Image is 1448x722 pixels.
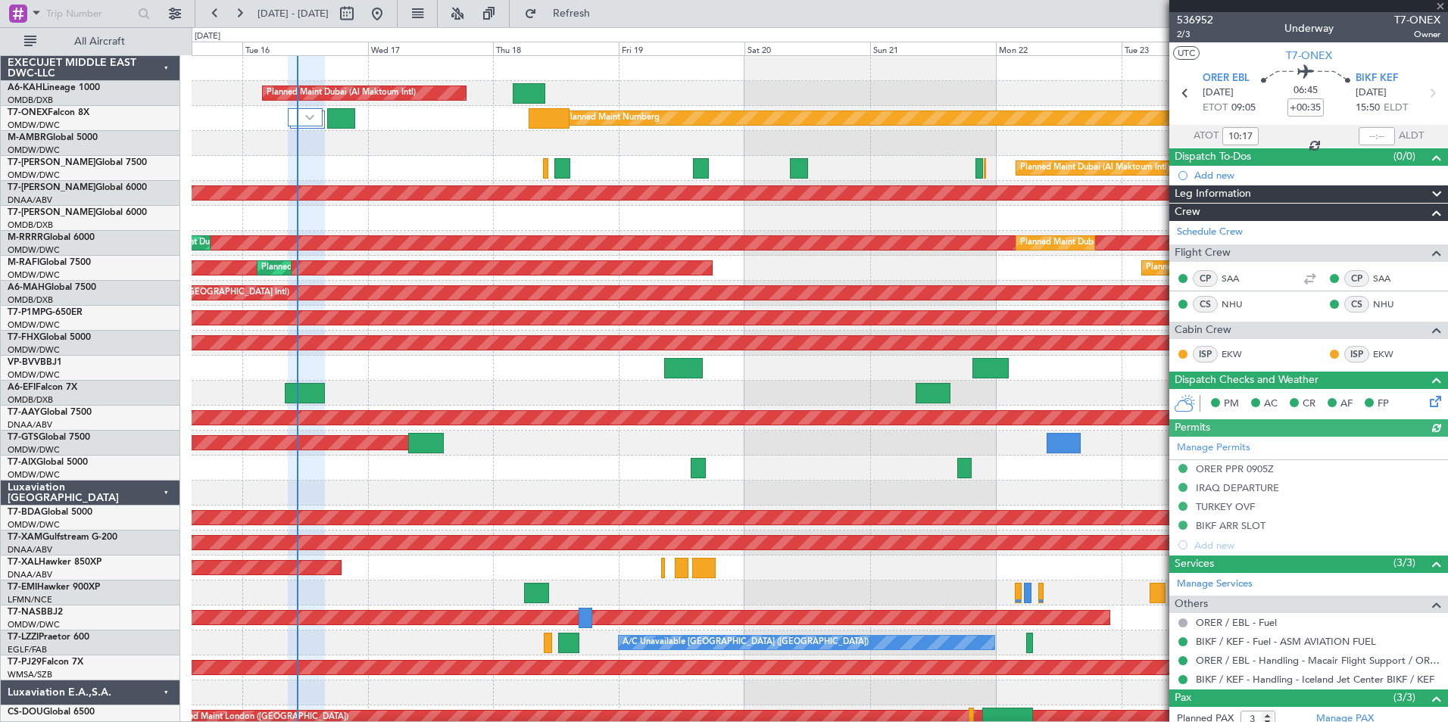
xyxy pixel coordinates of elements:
[1177,577,1253,592] a: Manage Services
[1175,322,1231,339] span: Cabin Crew
[1203,71,1250,86] span: ORER EBL
[1373,297,1407,311] a: NHU
[8,633,89,642] a: T7-LZZIPraetor 600
[8,608,63,617] a: T7-NASBBJ2
[1356,71,1398,86] span: BIKF KEF
[8,394,53,406] a: OMDB/DXB
[8,258,91,267] a: M-RAFIGlobal 7500
[1394,12,1440,28] span: T7-ONEX
[8,195,52,206] a: DNAA/ABV
[8,145,60,156] a: OMDW/DWC
[1384,101,1408,116] span: ELDT
[8,508,41,517] span: T7-BDA
[8,633,39,642] span: T7-LZZI
[8,458,88,467] a: T7-AIXGlobal 5000
[8,433,90,442] a: T7-GTSGlobal 7500
[1175,204,1200,221] span: Crew
[17,30,164,54] button: All Aircraft
[8,519,60,531] a: OMDW/DWC
[1344,270,1369,287] div: CP
[8,508,92,517] a: T7-BDAGlobal 5000
[195,30,220,43] div: [DATE]
[1222,347,1256,361] a: EKW
[8,333,91,342] a: T7-FHXGlobal 5000
[8,308,45,317] span: T7-P1MP
[8,469,60,481] a: OMDW/DWC
[1146,257,1295,279] div: Planned Maint Dubai (Al Maktoum Intl)
[8,83,42,92] span: A6-KAH
[8,419,52,431] a: DNAA/ABV
[8,408,92,417] a: T7-AAYGlobal 7500
[8,358,40,367] span: VP-BVV
[8,369,60,381] a: OMDW/DWC
[8,258,39,267] span: M-RAFI
[744,42,870,55] div: Sat 20
[1286,48,1332,64] span: T7-ONEX
[1231,101,1256,116] span: 09:05
[996,42,1122,55] div: Mon 22
[1294,83,1318,98] span: 06:45
[8,233,95,242] a: M-RRRRGlobal 6000
[8,120,60,131] a: OMDW/DWC
[1196,635,1376,648] a: BIKF / KEF - Fuel - ASM AVIATION FUEL
[1393,148,1415,164] span: (0/0)
[8,383,77,392] a: A6-EFIFalcon 7X
[8,83,100,92] a: A6-KAHLineage 1000
[8,644,47,655] a: EGLF/FAB
[8,594,52,605] a: LFMN/NCE
[1020,157,1169,179] div: Planned Maint Dubai (Al Maktoum Intl)
[1373,347,1407,361] a: EKW
[8,333,39,342] span: T7-FHX
[1303,397,1315,412] span: CR
[1222,297,1256,311] a: NHU
[8,208,147,217] a: T7-[PERSON_NAME]Global 6000
[1344,346,1369,363] div: ISP
[8,533,42,542] span: T7-XAM
[8,583,37,592] span: T7-EMI
[1177,12,1213,28] span: 536952
[8,219,53,231] a: OMDB/DXB
[8,558,39,567] span: T7-XAL
[8,383,36,392] span: A6-EFI
[8,658,42,667] span: T7-PJ29
[1193,270,1218,287] div: CP
[8,170,60,181] a: OMDW/DWC
[8,158,147,167] a: T7-[PERSON_NAME]Global 7500
[1122,42,1247,55] div: Tue 23
[1175,148,1251,166] span: Dispatch To-Dos
[8,408,40,417] span: T7-AAY
[1356,101,1380,116] span: 15:50
[8,583,100,592] a: T7-EMIHawker 900XP
[267,82,416,104] div: Planned Maint Dubai (Al Maktoum Intl)
[8,319,60,331] a: OMDW/DWC
[368,42,494,55] div: Wed 17
[8,458,36,467] span: T7-AIX
[1175,689,1191,707] span: Pax
[517,2,608,26] button: Refresh
[8,658,83,667] a: T7-PJ29Falcon 7X
[46,2,133,25] input: Trip Number
[8,183,147,192] a: T7-[PERSON_NAME]Global 6000
[540,8,604,19] span: Refresh
[8,533,117,542] a: T7-XAMGulfstream G-200
[1344,296,1369,313] div: CS
[8,708,95,717] a: CS-DOUGlobal 6500
[8,308,83,317] a: T7-P1MPG-650ER
[1175,185,1251,203] span: Leg Information
[1196,616,1277,629] a: ORER / EBL - Fuel
[8,558,101,567] a: T7-XALHawker 850XP
[8,244,60,256] a: OMDW/DWC
[1264,397,1278,412] span: AC
[619,42,744,55] div: Fri 19
[1193,346,1218,363] div: ISP
[8,433,39,442] span: T7-GTS
[8,358,62,367] a: VP-BVVBBJ1
[1284,20,1334,36] div: Underway
[305,114,314,120] img: arrow-gray.svg
[8,133,46,142] span: M-AMBR
[1356,86,1387,101] span: [DATE]
[8,344,60,356] a: OMDW/DWC
[1175,596,1208,613] span: Others
[1378,397,1389,412] span: FP
[8,283,45,292] span: A6-MAH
